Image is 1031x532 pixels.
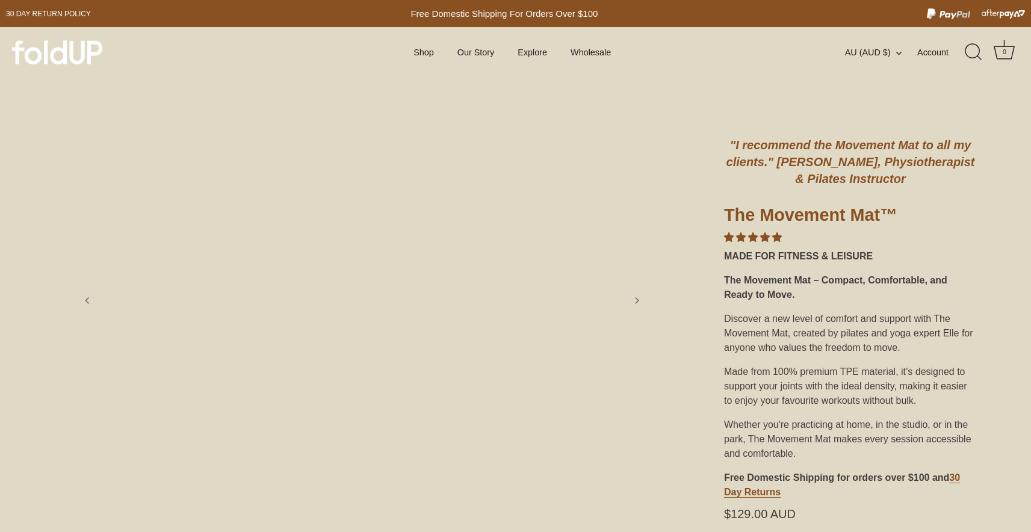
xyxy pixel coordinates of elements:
[991,39,1018,66] a: Cart
[403,41,444,64] a: Shop
[624,287,650,314] a: Next slide
[998,46,1011,58] div: 0
[74,287,101,314] a: Previous slide
[6,7,91,21] a: 30 day Return policy
[560,41,622,64] a: Wholesale
[845,47,915,58] button: AU (AUD $)
[724,204,977,230] h1: The Movement Mat™
[917,45,970,60] a: Account
[961,39,987,66] a: Search
[724,307,977,360] div: Discover a new level of comfort and support with The Movement Mat, created by pilates and yoga ex...
[724,251,873,261] strong: MADE FOR FITNESS & LEISURE
[726,138,975,185] em: "I recommend the Movement Mat to all my clients." [PERSON_NAME], Physiotherapist & Pilates Instru...
[447,41,504,64] a: Our Story
[724,509,796,519] span: $129.00 AUD
[384,41,641,64] div: Primary navigation
[724,413,977,466] div: Whether you're practicing at home, in the studio, or in the park, The Movement Mat makes every se...
[507,41,557,64] a: Explore
[724,360,977,413] div: Made from 100% premium TPE material, it’s designed to support your joints with the ideal density,...
[724,472,949,483] strong: Free Domestic Shipping for orders over $100 and
[724,268,977,307] div: The Movement Mat – Compact, Comfortable, and Ready to Move.
[724,232,782,243] span: 4.85 stars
